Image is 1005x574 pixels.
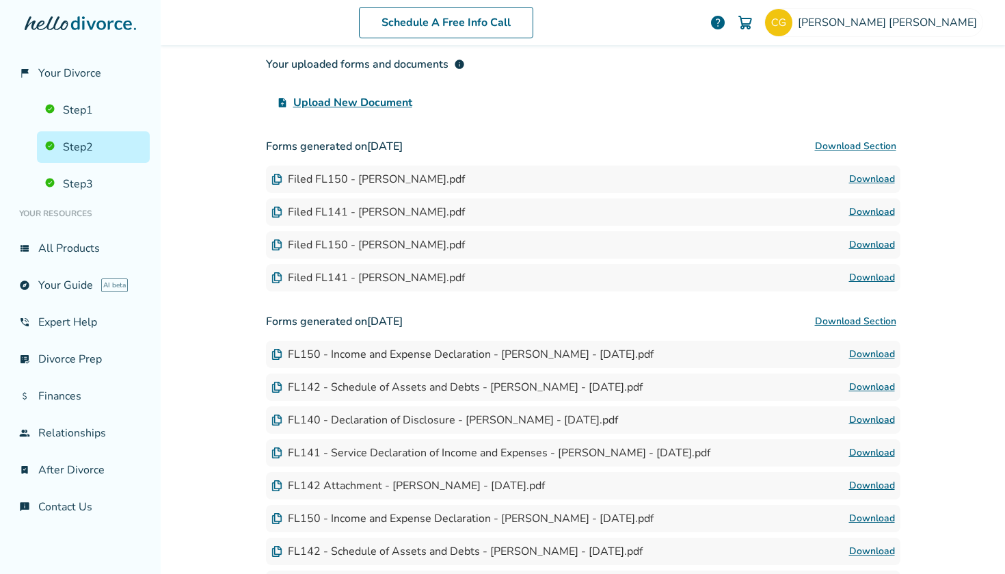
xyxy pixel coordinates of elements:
[849,171,895,187] a: Download
[19,243,30,254] span: view_list
[271,445,710,460] div: FL141 - Service Declaration of Income and Expenses - [PERSON_NAME] - [DATE].pdf
[849,543,895,560] a: Download
[765,9,792,36] img: cynthiaashleygibbs@yahoo.com
[271,546,282,557] img: Document
[277,97,288,108] span: upload_file
[849,270,895,286] a: Download
[811,133,900,160] button: Download Section
[849,237,895,253] a: Download
[266,308,900,335] h3: Forms generated on [DATE]
[11,270,150,301] a: exploreYour GuideAI beta
[271,347,654,362] div: FL150 - Income and Expense Declaration - [PERSON_NAME] - [DATE].pdf
[19,354,30,365] span: list_alt_check
[271,205,465,220] div: Filed FL141 - [PERSON_NAME].pdf
[811,308,900,335] button: Download Section
[710,14,726,31] a: help
[19,465,30,475] span: bookmark_check
[11,454,150,486] a: bookmark_checkAfter Divorce
[271,270,465,285] div: Filed FL141 - [PERSON_NAME].pdf
[11,343,150,375] a: list_alt_checkDivorce Prep
[11,491,150,523] a: chat_infoContact Us
[849,379,895,395] a: Download
[11,233,150,264] a: view_listAll Products
[37,168,150,200] a: Step3
[454,59,465,70] span: info
[271,207,282,218] img: Document
[849,510,895,527] a: Download
[271,172,465,187] div: Filed FL150 - [PERSON_NAME].pdf
[11,380,150,412] a: attach_moneyFinances
[19,391,30,402] span: attach_money
[271,478,545,493] div: FL142 Attachment - [PERSON_NAME] - [DATE].pdf
[11,200,150,227] li: Your Resources
[19,501,30,512] span: chat_info
[271,174,282,185] img: Document
[271,544,643,559] div: FL142 - Schedule of Assets and Debts - [PERSON_NAME] - [DATE].pdf
[271,447,282,458] img: Document
[798,15,982,30] span: [PERSON_NAME] [PERSON_NAME]
[271,349,282,360] img: Document
[266,56,465,73] div: Your uploaded forms and documents
[11,306,150,338] a: phone_in_talkExpert Help
[19,428,30,439] span: group
[737,14,753,31] img: Cart
[11,57,150,89] a: flag_2Your Divorce
[271,480,282,491] img: Document
[271,380,643,395] div: FL142 - Schedule of Assets and Debts - [PERSON_NAME] - [DATE].pdf
[37,131,150,163] a: Step2
[271,237,465,252] div: Filed FL150 - [PERSON_NAME].pdf
[19,280,30,291] span: explore
[37,94,150,126] a: Step1
[271,239,282,250] img: Document
[937,508,1005,574] iframe: Chat Widget
[849,478,895,494] a: Download
[101,278,128,292] span: AI beta
[849,204,895,220] a: Download
[11,417,150,449] a: groupRelationships
[271,415,282,426] img: Document
[19,68,30,79] span: flag_2
[359,7,533,38] a: Schedule A Free Info Call
[271,513,282,524] img: Document
[849,412,895,428] a: Download
[271,382,282,393] img: Document
[849,445,895,461] a: Download
[293,94,412,111] span: Upload New Document
[271,272,282,283] img: Document
[38,66,101,81] span: Your Divorce
[849,346,895,363] a: Download
[266,133,900,160] h3: Forms generated on [DATE]
[271,413,618,428] div: FL140 - Declaration of Disclosure - [PERSON_NAME] - [DATE].pdf
[271,511,654,526] div: FL150 - Income and Expense Declaration - [PERSON_NAME] - [DATE].pdf
[19,317,30,328] span: phone_in_talk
